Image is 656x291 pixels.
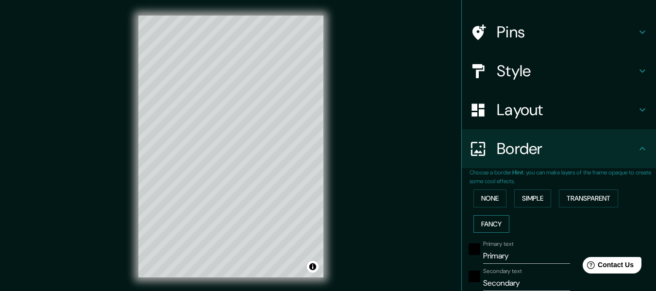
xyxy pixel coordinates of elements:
button: black [469,243,480,255]
b: Hint [512,169,523,176]
button: None [473,189,506,207]
div: Pins [462,13,656,51]
button: Simple [514,189,551,207]
label: Primary text [483,240,513,248]
button: Toggle attribution [307,261,319,273]
div: Layout [462,90,656,129]
button: Fancy [473,215,509,233]
p: Choose a border. : you can make layers of the frame opaque to create some cool effects. [470,168,656,186]
h4: Pins [497,22,637,42]
button: black [469,271,480,282]
div: Border [462,129,656,168]
iframe: Help widget launcher [570,253,645,280]
div: Style [462,51,656,90]
h4: Border [497,139,637,158]
h4: Style [497,61,637,81]
label: Secondary text [483,267,522,275]
button: Transparent [559,189,618,207]
h4: Layout [497,100,637,120]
